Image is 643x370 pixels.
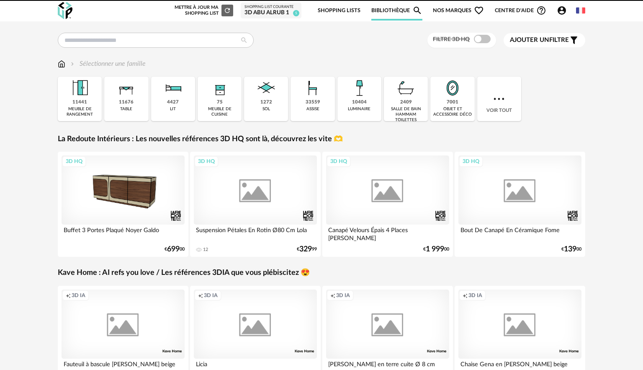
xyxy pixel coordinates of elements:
[557,5,571,16] span: Account Circle icon
[433,1,484,21] span: Nos marques
[371,1,422,21] a: BibliothèqueMagnify icon
[510,37,549,43] span: Ajouter un
[58,2,72,19] img: OXP
[58,152,188,257] a: 3D HQ Buffet 3 Portes Plaqué Noyer Galdo €69900
[455,152,585,257] a: 3D HQ Bout De Canapé En Céramique Fome €13900
[198,292,203,299] span: Creation icon
[326,225,449,241] div: Canapé Velours Épais 4 Places [PERSON_NAME]
[190,152,321,257] a: 3D HQ Suspension Pétales En Rotin Ø80 Cm Lola 12 €32999
[194,225,317,241] div: Suspension Pétales En Rotin Ø80 Cm Lola
[301,77,324,99] img: Assise.png
[327,156,351,167] div: 3D HQ
[322,152,453,257] a: 3D HQ Canapé Velours Épais 4 Places [PERSON_NAME] €1 99900
[167,246,180,252] span: 699
[69,77,91,99] img: Meuble%20de%20rangement.png
[217,99,223,106] div: 75
[306,99,320,106] div: 33559
[224,8,231,13] span: Refresh icon
[69,59,146,69] div: Sélectionner une famille
[62,225,185,241] div: Buffet 3 Portes Plaqué Noyer Galdo
[297,246,317,252] div: € 99
[115,77,138,99] img: Table.png
[244,5,298,10] div: Shopping List courante
[203,247,208,253] div: 12
[426,246,444,252] span: 1 999
[200,106,239,117] div: meuble de cuisine
[433,36,470,42] span: Filtre 3D HQ
[536,5,546,16] span: Help Circle Outline icon
[400,99,412,106] div: 2409
[412,5,422,16] span: Magnify icon
[162,77,184,99] img: Literie.png
[119,99,134,106] div: 11676
[204,292,218,299] span: 3D IA
[477,77,521,121] div: Voir tout
[66,292,71,299] span: Creation icon
[459,156,483,167] div: 3D HQ
[495,5,546,16] span: Centre d'aideHelp Circle Outline icon
[167,99,179,106] div: 4427
[557,5,567,16] span: Account Circle icon
[58,135,343,144] a: La Redoute Intérieurs : Les nouvelles références 3D HQ sont là, découvrez les vite 🫶
[244,9,298,17] div: 3D ABU ALRUB 1
[336,292,350,299] span: 3D IA
[306,106,319,112] div: assise
[58,268,310,278] a: Kave Home : AI refs you love / Les références 3DIA que vous plébiscitez 😍
[348,106,370,112] div: luminaire
[561,246,581,252] div: € 00
[58,59,65,69] img: svg+xml;base64,PHN2ZyB3aWR0aD0iMTYiIGhlaWdodD0iMTciIHZpZXdCb3g9IjAgMCAxNiAxNyIgZmlsbD0ibm9uZSIgeG...
[576,6,585,15] img: fr
[262,106,270,112] div: sol
[260,99,272,106] div: 1272
[348,77,370,99] img: Luminaire.png
[441,77,464,99] img: Miroir.png
[458,225,581,241] div: Bout De Canapé En Céramique Fome
[491,91,507,106] img: more.7b13dc1.svg
[170,106,176,112] div: lit
[564,246,576,252] span: 139
[433,106,472,117] div: objet et accessoire déco
[69,59,76,69] img: svg+xml;base64,PHN2ZyB3aWR0aD0iMTYiIGhlaWdodD0iMTYiIHZpZXdCb3g9IjAgMCAxNiAxNiIgZmlsbD0ibm9uZSIgeG...
[244,5,298,17] a: Shopping List courante 3D ABU ALRUB 1 5
[318,1,360,21] a: Shopping Lists
[165,246,185,252] div: € 00
[194,156,219,167] div: 3D HQ
[208,77,231,99] img: Rangement.png
[120,106,132,112] div: table
[463,292,468,299] span: Creation icon
[395,77,417,99] img: Salle%20de%20bain.png
[447,99,458,106] div: 7001
[293,10,299,16] span: 5
[474,5,484,16] span: Heart Outline icon
[352,99,367,106] div: 10404
[299,246,312,252] span: 329
[423,246,449,252] div: € 00
[510,36,569,44] span: filtre
[504,33,585,47] button: Ajouter unfiltre Filter icon
[72,99,87,106] div: 11441
[468,292,482,299] span: 3D IA
[173,5,233,16] div: Mettre à jour ma Shopping List
[62,156,86,167] div: 3D HQ
[255,77,278,99] img: Sol.png
[72,292,85,299] span: 3D IA
[386,106,425,123] div: salle de bain hammam toilettes
[60,106,99,117] div: meuble de rangement
[330,292,335,299] span: Creation icon
[569,35,579,45] span: Filter icon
